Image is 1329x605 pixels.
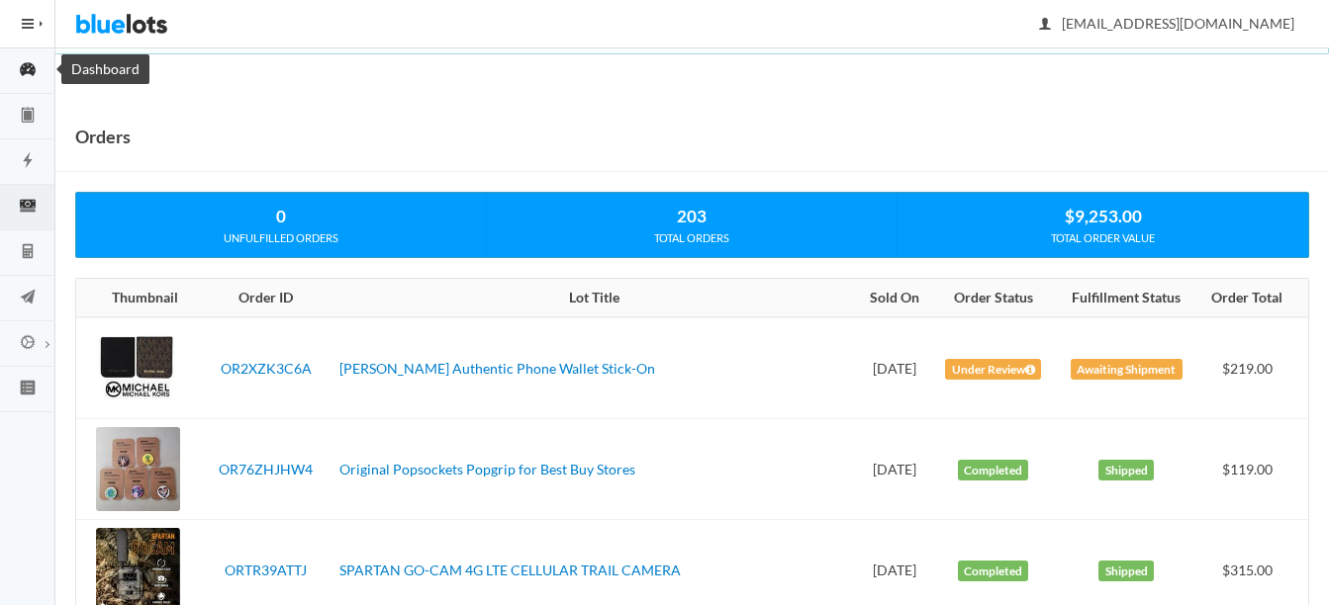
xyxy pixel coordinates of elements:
td: $219.00 [1197,317,1308,419]
label: Shipped [1098,460,1154,481]
td: [DATE] [858,317,931,419]
td: [DATE] [858,419,931,520]
th: Fulfillment Status [1056,279,1198,318]
th: Lot Title [332,279,858,318]
a: ORTR39ATTJ [225,562,307,578]
th: Order Total [1197,279,1308,318]
th: Order Status [930,279,1055,318]
ion-icon: person [1035,16,1055,35]
div: TOTAL ORDER VALUE [898,229,1308,247]
label: Under Review [945,359,1041,381]
th: Sold On [858,279,931,318]
strong: $9,253.00 [1065,206,1142,226]
strong: 203 [677,206,707,226]
label: Shipped [1098,561,1154,582]
div: UNFULFILLED ORDERS [76,229,486,247]
th: Order ID [201,279,332,318]
h1: Orders [75,122,131,151]
label: Completed [958,460,1029,481]
label: Completed [958,561,1029,582]
a: Original Popsockets Popgrip for Best Buy Stores [339,461,635,477]
label: Awaiting Shipment [1071,359,1183,381]
a: SPARTAN GO-CAM 4G LTE CELLULAR TRAIL CAMERA [339,562,681,578]
th: Thumbnail [76,279,201,318]
span: [EMAIL_ADDRESS][DOMAIN_NAME] [1040,15,1294,32]
td: $119.00 [1197,419,1308,520]
a: [PERSON_NAME] Authentic Phone Wallet Stick-On [339,360,655,377]
a: OR2XZK3C6A [221,360,312,377]
a: OR76ZHJHW4 [219,461,313,477]
strong: 0 [276,206,286,226]
div: Dashboard [61,54,149,84]
div: TOTAL ORDERS [487,229,897,247]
